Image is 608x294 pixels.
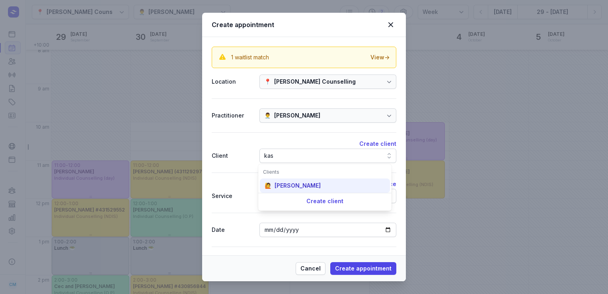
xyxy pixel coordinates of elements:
div: View [370,53,390,61]
div: 1 waitlist match [231,53,269,61]
button: Cancel [296,262,325,275]
div: Date [212,225,253,235]
button: Create appointment [330,262,396,275]
div: Client [212,151,253,161]
span: Create appointment [335,264,392,273]
div: Service [212,191,253,201]
span: → [384,54,390,61]
input: Date [259,223,396,237]
div: Practitioner [212,111,253,120]
button: Create client [359,139,396,149]
div: 📍 [264,77,271,86]
div: 👨‍⚕️ [264,111,271,120]
div: Clients [263,169,387,175]
div: kas [264,151,273,161]
div: [PERSON_NAME] [275,182,321,190]
div: Create client [258,193,392,209]
div: 🙋 [265,182,271,190]
div: Create appointment [212,20,385,29]
span: Cancel [300,264,321,273]
div: [PERSON_NAME] [274,111,320,120]
div: [PERSON_NAME] Counselling [274,77,356,86]
div: Location [212,77,253,86]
